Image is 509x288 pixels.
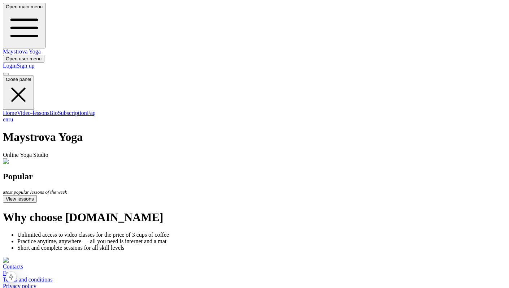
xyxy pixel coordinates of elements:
a: en [3,116,8,122]
img: Kate Maystrova [3,158,46,165]
a: ru [8,116,13,122]
h1: Maystrova Yoga [3,130,506,144]
a: Video-lessons [17,110,49,116]
h1: Why choose [DOMAIN_NAME] [3,211,506,224]
a: Subscription [58,110,87,116]
a: Sign up [17,63,34,69]
h2: Popular [3,172,506,181]
span: Open user menu [6,56,42,61]
button: Open main menu [3,3,45,48]
span: Online Yoga Studio [3,152,48,158]
li: Unlimited access to video classes for the price of 3 cups of coffee [17,232,506,238]
a: Maystrova Yoga [3,48,41,55]
a: View lessons [3,195,37,202]
span: Open main menu [6,4,43,9]
a: Contacts [3,263,23,270]
button: Open user menu [3,55,44,63]
a: Home [3,110,17,116]
i: Most popular lessons of the week [3,189,67,195]
button: Close panel [3,76,34,109]
li: Practice anytime, anywhere — all you need is internet and a mat [17,238,506,245]
div: Open user menu [3,63,506,69]
a: Faq [87,110,96,116]
a: Terms and conditions [3,276,53,283]
a: Bio [49,110,58,116]
span: Close panel [6,77,31,82]
a: Faq [3,270,12,276]
img: Why choose maystrova.yoga [3,257,75,263]
li: Short and complete sessions for all skill levels [17,245,506,251]
button: View lessons [3,195,37,203]
a: Login [3,63,17,69]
